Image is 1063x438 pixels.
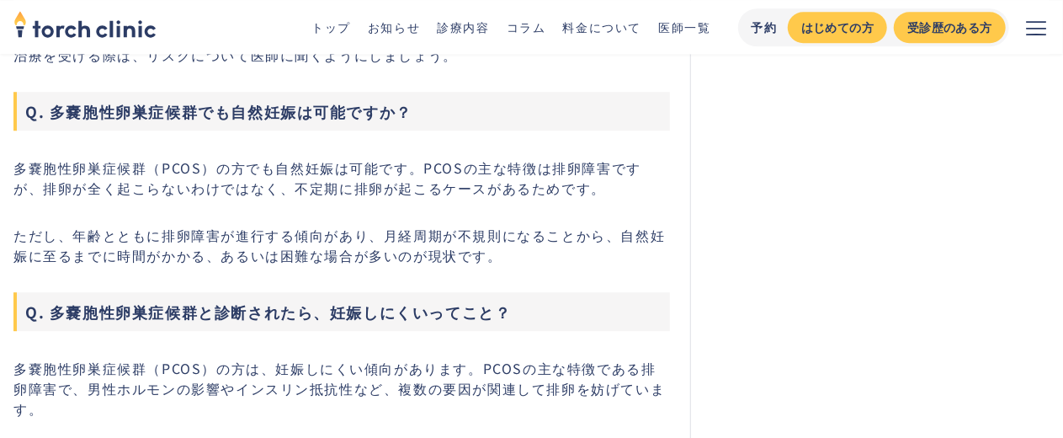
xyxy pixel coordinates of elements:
[13,292,670,331] h3: Q. 多嚢胞性卵巣症候群と診断されたら、妊娠しにくいってこと？
[368,19,420,35] a: お知らせ
[13,12,157,42] a: home
[658,19,710,35] a: 医師一覧
[13,92,670,131] h3: Q. 多嚢胞性卵巣症候群でも自然妊娠は可能ですか？
[13,358,670,419] p: 多嚢胞性卵巣症候群（PCOS）の方は、妊娠しにくい傾向があります。PCOSの主な特徴である排卵障害で、男性ホルモンの影響やインスリン抵抗性など、複数の要因が関連して排卵を妨げています。
[563,19,642,35] a: 料金について
[13,5,157,42] img: torch clinic
[788,12,887,43] a: はじめての方
[13,225,670,265] p: ただし、年齢とともに排卵障害が進行する傾向があり、月経周期が不規則になることから、自然妊娠に至るまでに時間がかかる、あるいは困難な場合が多いのが現状です。
[437,19,489,35] a: 診療内容
[907,19,992,36] div: 受診歴のある方
[311,19,351,35] a: トップ
[507,19,546,35] a: コラム
[752,19,778,36] div: 予約
[13,158,670,198] p: 多嚢胞性卵巣症候群（PCOS）の方でも自然妊娠は可能です。PCOSの主な特徴は排卵障害ですが、排卵が全く起こらないわけではなく、不定期に排卵が起こるケースがあるためです。
[801,19,874,36] div: はじめての方
[894,12,1006,43] a: 受診歴のある方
